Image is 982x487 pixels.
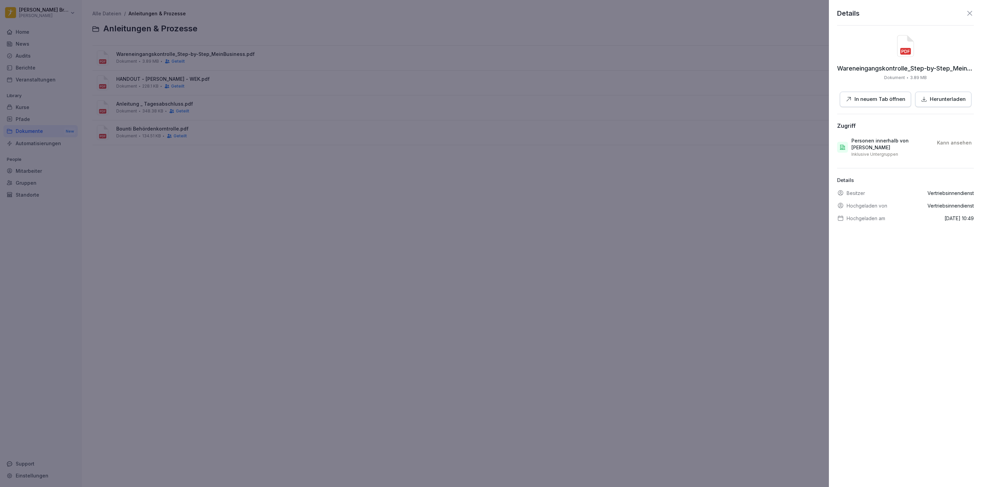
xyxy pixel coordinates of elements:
p: Details [837,8,860,18]
p: Vertriebsinnendienst [927,202,974,209]
p: Personen innerhalb von [PERSON_NAME] [851,137,932,151]
div: Zugriff [837,122,856,129]
p: Hochgeladen von [847,202,887,209]
button: Herunterladen [915,92,971,107]
p: Inklusive Untergruppen [851,152,898,157]
p: Herunterladen [930,95,966,103]
p: Dokument [884,75,905,81]
p: Kann ansehen [937,139,972,146]
p: Details [837,177,974,184]
p: Besitzer [847,189,865,197]
button: In neuem Tab öffnen [840,92,911,107]
p: [DATE] 10:49 [944,215,974,222]
p: Wareneingangskontrolle_Step-by-Step_MeinBusiness.pdf [837,65,974,72]
p: Hochgeladen am [847,215,885,222]
p: Vertriebsinnendienst [927,189,974,197]
p: 3.89 MB [910,75,927,81]
p: In neuem Tab öffnen [854,95,905,103]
